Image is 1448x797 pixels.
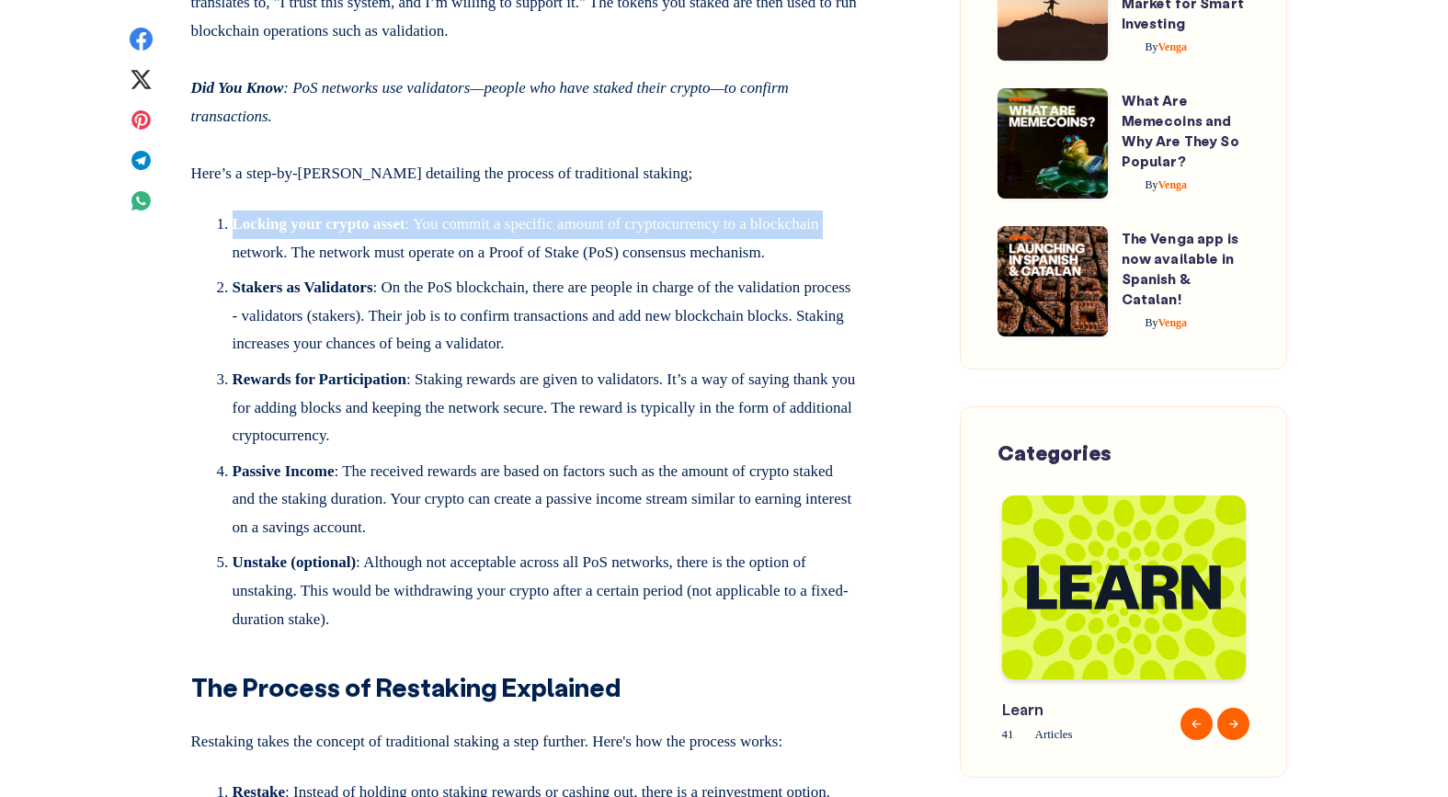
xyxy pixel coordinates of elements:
[233,458,859,550] li: : The received rewards are based on factors such as the amount of crypto staked and the staking d...
[1146,40,1158,53] span: By
[1122,91,1239,169] a: What Are Memecoins and Why Are They So Popular?
[233,366,859,458] li: : Staking rewards are given to validators. It’s a way of saying thank you for adding blocks and k...
[1122,229,1238,307] a: The Venga app is now available in Spanish & Catalan!
[233,462,335,480] strong: Passive Income
[1146,40,1188,53] span: Venga
[1122,40,1188,53] a: ByVenga
[191,79,284,97] strong: Did You Know
[1122,316,1188,329] a: ByVenga
[1002,723,1172,745] span: 41 Articles
[233,553,357,571] strong: Unstake (optional)
[191,721,859,757] p: Restaking takes the concept of traditional staking a step further. Here's how the process works:
[191,79,789,125] em: : PoS networks use validators—people who have staked their crypto—to confirm transactions.
[191,153,859,188] p: Here’s a step-by-[PERSON_NAME] detailing the process of traditional staking;
[1146,316,1188,329] span: Venga
[1002,698,1172,721] span: Learn
[1122,178,1188,191] a: ByVenga
[1002,495,1246,679] img: Blog-Tag-Cover---Learn.png
[233,215,405,233] strong: Locking your crypto asset
[1146,316,1158,329] span: By
[233,279,373,296] strong: Stakers as Validators
[1146,178,1188,191] span: Venga
[998,439,1112,466] span: Categories
[1217,708,1249,740] button: Next
[1180,708,1213,740] button: Previous
[233,549,859,633] li: : Although not acceptable across all PoS networks, there is the option of unstaking. This would b...
[233,211,859,274] li: : You commit a specific amount of cryptocurrency to a blockchain network. The network must operat...
[191,670,621,703] strong: The Process of Restaking Explained
[1146,178,1158,191] span: By
[233,370,407,388] strong: Rewards for Participation
[233,274,859,366] li: : On the PoS blockchain, there are people in charge of the validation process - validators (stake...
